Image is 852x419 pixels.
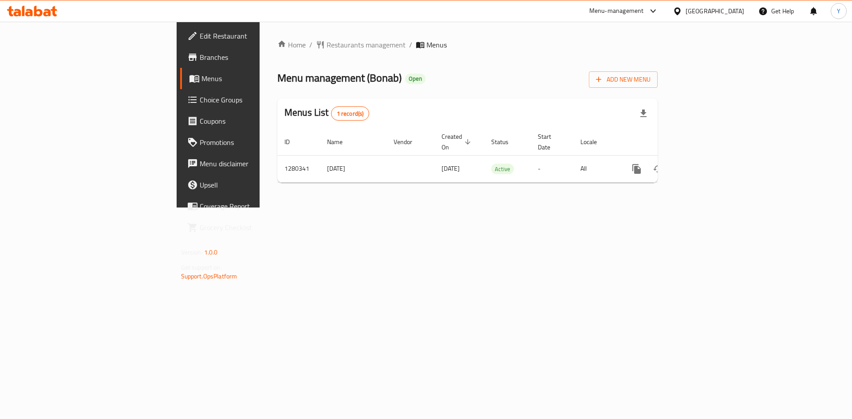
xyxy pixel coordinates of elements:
[394,137,424,147] span: Vendor
[200,116,312,126] span: Coupons
[200,158,312,169] span: Menu disclaimer
[181,247,203,258] span: Version:
[626,158,647,180] button: more
[405,74,426,84] div: Open
[589,6,644,16] div: Menu-management
[204,247,218,258] span: 1.0.0
[538,131,563,153] span: Start Date
[442,163,460,174] span: [DATE]
[180,153,319,174] a: Menu disclaimer
[491,137,520,147] span: Status
[181,270,237,282] a: Support.OpsPlatform
[647,158,669,180] button: Change Status
[284,137,301,147] span: ID
[180,132,319,153] a: Promotions
[491,164,514,174] span: Active
[619,129,718,156] th: Actions
[180,110,319,132] a: Coupons
[277,68,402,88] span: Menu management ( Bonab )
[180,47,319,68] a: Branches
[837,6,840,16] span: Y
[633,103,654,124] div: Export file
[426,39,447,50] span: Menus
[200,201,312,211] span: Coverage Report
[180,174,319,196] a: Upsell
[409,39,412,50] li: /
[320,155,387,182] td: [DATE]
[181,262,222,273] span: Get support on:
[284,106,369,121] h2: Menus List
[180,217,319,238] a: Grocery Checklist
[331,106,370,121] div: Total records count
[200,52,312,63] span: Branches
[200,222,312,233] span: Grocery Checklist
[442,131,473,153] span: Created On
[573,155,619,182] td: All
[201,73,312,84] span: Menus
[277,129,718,183] table: enhanced table
[596,74,651,85] span: Add New Menu
[316,39,406,50] a: Restaurants management
[200,94,312,105] span: Choice Groups
[277,39,658,50] nav: breadcrumb
[580,137,608,147] span: Locale
[531,155,573,182] td: -
[589,71,658,88] button: Add New Menu
[180,68,319,89] a: Menus
[180,25,319,47] a: Edit Restaurant
[331,110,369,118] span: 1 record(s)
[327,137,354,147] span: Name
[327,39,406,50] span: Restaurants management
[180,196,319,217] a: Coverage Report
[180,89,319,110] a: Choice Groups
[200,31,312,41] span: Edit Restaurant
[405,75,426,82] span: Open
[200,180,312,190] span: Upsell
[200,137,312,148] span: Promotions
[686,6,744,16] div: [GEOGRAPHIC_DATA]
